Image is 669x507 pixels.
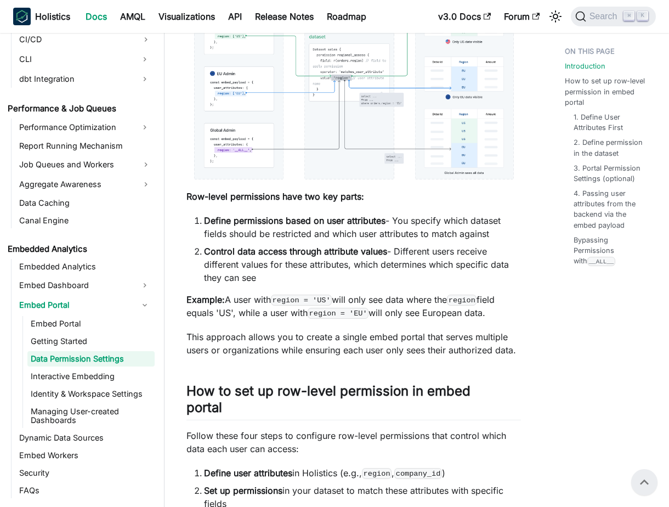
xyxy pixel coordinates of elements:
a: 4. Passing user attributes from the backend via the embed payload [574,188,647,230]
a: dbt Integration [16,70,135,88]
img: Holistics [13,8,31,25]
a: CLI [16,50,135,68]
a: Embed Portal [16,296,135,314]
p: Follow these four steps to configure row-level permissions that control which data each user can ... [186,429,521,455]
a: Embed Workers [16,448,155,463]
button: Switch between dark and light mode (currently light mode) [547,8,564,25]
a: Interactive Embedding [27,369,155,384]
a: Canal Engine [16,213,155,228]
h2: How to set up row-level permission in embed portal [186,383,521,420]
a: Report Running Mechanism [16,138,155,154]
a: Identity & Workspace Settings [27,386,155,402]
a: Performance Optimization [16,119,135,136]
strong: Define user attributes [204,467,292,478]
li: in Holistics (e.g., , ) [204,466,521,480]
a: Dynamic Data Sources [16,430,155,446]
code: region [447,295,477,306]
a: API [222,8,248,25]
a: Getting Started [27,334,155,349]
button: Collapse sidebar category 'Embed Portal' [135,296,155,314]
a: Visualizations [152,8,222,25]
a: Docs [79,8,114,25]
kbd: K [637,11,648,21]
code: region = 'US' [271,295,332,306]
a: Embed Portal [27,316,155,331]
a: Security [16,465,155,481]
span: Search [586,12,624,21]
p: This approach allows you to create a single embed portal that serves multiple users or organizati... [186,330,521,357]
a: Embedded Analytics [4,241,155,257]
a: HolisticsHolistics [13,8,70,25]
p: A user with will only see data where the field equals 'US', while a user with will only see Europ... [186,293,521,319]
a: Managing User-created Dashboards [27,404,155,428]
code: region = 'EU' [308,308,368,319]
a: Performance & Job Queues [4,101,155,116]
strong: Control data access through attribute values [204,246,387,257]
strong: Row-level permissions have two key parts: [186,191,364,202]
strong: Example: [186,294,225,305]
button: Expand sidebar category 'Performance Optimization' [135,119,155,136]
a: Introduction [565,61,605,71]
a: v3.0 Docs [432,8,497,25]
kbd: ⌘ [623,11,634,21]
a: 1. Define User Attributes First [574,112,647,133]
code: company_id [394,468,442,479]
button: Scroll back to top [631,469,657,495]
code: __ALL__ [587,257,615,266]
a: Bypassing Permissions with__ALL__ [574,235,647,267]
code: region [362,468,392,479]
a: Embedded Analytics [16,259,155,274]
a: Data Permission Settings [27,351,155,367]
li: - Different users receive different values for these attributes, which determines which specific ... [204,245,521,284]
a: Forum [497,8,546,25]
button: Expand sidebar category 'dbt Integration' [135,70,155,88]
a: AMQL [114,8,152,25]
a: Embed Dashboard [16,277,135,294]
a: FAQs [16,483,155,498]
a: CI/CD [16,31,155,48]
button: Expand sidebar category 'CLI' [135,50,155,68]
a: Release Notes [248,8,320,25]
a: How to set up row-level permission in embed portal [565,76,651,108]
a: Data Caching [16,195,155,211]
strong: Define permissions based on user attributes [204,215,385,226]
li: - You specify which dataset fields should be restricted and which user attributes to match against [204,214,521,240]
button: Search (Command+K) [571,7,656,26]
b: Holistics [35,10,70,23]
a: Job Queues and Workers [16,156,155,173]
a: Aggregate Awareness [16,176,155,193]
a: Roadmap [320,8,373,25]
a: 2. Define permission in the dataset [574,137,647,158]
a: 3. Portal Permission Settings (optional) [574,163,647,184]
strong: Set up permissions [204,485,282,496]
button: Expand sidebar category 'Embed Dashboard' [135,277,155,294]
